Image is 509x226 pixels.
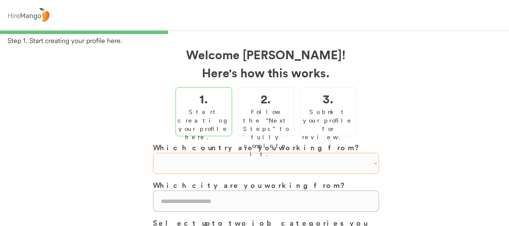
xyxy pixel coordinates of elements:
[153,45,379,81] h2: Welcome [PERSON_NAME]! Here's how this works.
[302,108,354,141] div: Submit your profile for review.
[177,108,230,141] div: Start creating your profile here.
[2,30,507,34] div: 33%
[153,142,379,153] h3: Which country are you working from?
[8,36,509,45] div: Step 1. Start creating your profile here.
[6,6,52,24] img: logo%20-%20hiremango%20gray.png
[261,89,271,108] h2: 2.
[153,180,379,191] h3: Which city are you working from?
[240,108,292,158] div: Follow the "Next Steps" to fully complete it.
[199,89,208,108] h2: 1.
[323,89,333,108] h2: 3.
